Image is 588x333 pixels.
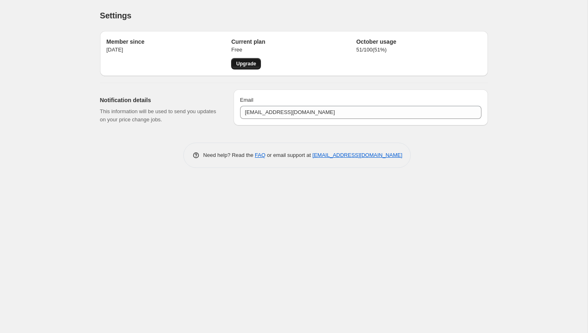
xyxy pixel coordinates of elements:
h2: Current plan [231,38,356,46]
h2: October usage [356,38,481,46]
span: Settings [100,11,131,20]
p: 51 / 100 ( 51 %) [356,46,481,54]
span: Need help? Read the [203,152,255,158]
p: Free [231,46,356,54]
p: This information will be used to send you updates on your price change jobs. [100,107,220,124]
a: FAQ [255,152,265,158]
h2: Notification details [100,96,220,104]
a: Upgrade [231,58,261,69]
span: Upgrade [236,60,256,67]
a: [EMAIL_ADDRESS][DOMAIN_NAME] [312,152,402,158]
h2: Member since [107,38,232,46]
span: Email [240,97,254,103]
span: or email support at [265,152,312,158]
p: [DATE] [107,46,232,54]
